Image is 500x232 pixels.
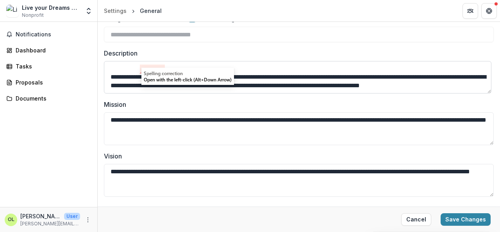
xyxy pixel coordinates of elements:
span: Nonprofit [22,12,44,19]
button: Cancel [401,213,431,226]
a: Settings [101,5,130,16]
button: Partners [462,3,478,19]
div: Documents [16,94,88,103]
p: [PERSON_NAME] [20,212,61,220]
div: Tasks [16,62,88,70]
p: User [64,213,80,220]
div: Dashboard [16,46,88,54]
button: Open entity switcher [83,3,94,19]
div: Olayinka Layi-Adeite [8,217,14,222]
label: Mission [104,100,489,109]
a: Tasks [3,60,94,73]
div: Proposals [16,78,88,86]
a: Dashboard [3,44,94,57]
nav: breadcrumb [101,5,165,16]
p: [PERSON_NAME][EMAIL_ADDRESS][DOMAIN_NAME] [20,220,80,227]
button: Notifications [3,28,94,41]
button: More [83,215,93,225]
div: Settings [104,7,127,15]
a: Proposals [3,76,94,89]
button: Save Changes [441,213,491,226]
a: Documents [3,92,94,105]
label: Vision [104,151,489,161]
div: Live your Dreams Africa Foundation [22,4,80,12]
button: Get Help [481,3,497,19]
img: Live your Dreams Africa Foundation [6,5,19,17]
label: Description [104,49,489,58]
span: Notifications [16,31,91,38]
div: General [140,7,162,15]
